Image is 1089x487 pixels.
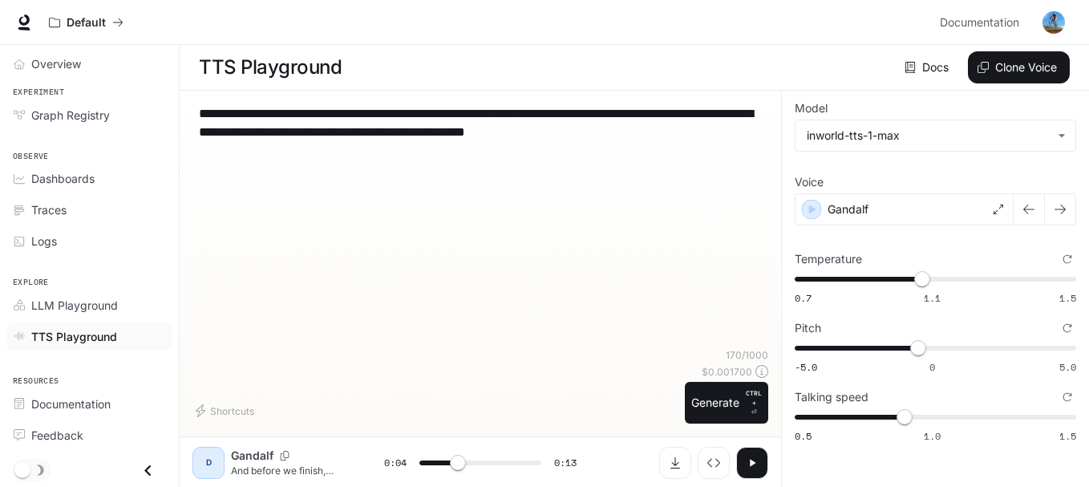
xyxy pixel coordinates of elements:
button: Close drawer [130,454,166,487]
p: Voice [795,177,824,188]
span: Graph Registry [31,107,110,124]
button: All workspaces [42,6,131,39]
a: LLM Playground [6,291,172,319]
button: Inspect [698,447,730,479]
a: Docs [901,51,955,83]
span: 0:04 [384,455,407,471]
span: Documentation [31,396,111,412]
div: D [196,450,221,476]
button: Reset to default [1059,388,1076,406]
span: Feedback [31,427,83,444]
span: Logs [31,233,57,250]
p: Gandalf [828,201,868,217]
a: Documentation [6,390,172,418]
a: TTS Playground [6,323,172,351]
span: Overview [31,55,81,72]
div: inworld-tts-1-max [795,120,1075,151]
a: Documentation [933,6,1031,39]
span: 1.5 [1059,429,1076,443]
a: Logs [6,227,172,255]
a: Graph Registry [6,101,172,129]
p: Model [795,103,828,114]
span: 1.5 [1059,291,1076,305]
img: User avatar [1042,11,1065,34]
button: Download audio [659,447,691,479]
span: 0.7 [795,291,812,305]
a: Overview [6,50,172,78]
p: ⏎ [746,388,762,417]
span: Documentation [940,13,1019,33]
button: Reset to default [1059,250,1076,268]
a: Traces [6,196,172,224]
p: CTRL + [746,388,762,408]
p: And before we finish, share this audio with a friend and subscribe to our channel. Here, you’ll a... [231,464,346,477]
p: Default [67,16,106,30]
span: 0:13 [554,455,577,471]
p: Temperature [795,254,862,265]
span: 0.5 [795,429,812,443]
span: Traces [31,201,67,218]
button: Reset to default [1059,319,1076,337]
span: 5.0 [1059,360,1076,374]
span: 0 [929,360,935,374]
span: 1.1 [924,291,941,305]
button: Copy Voice ID [273,451,296,461]
h1: TTS Playground [199,51,342,83]
span: Dark mode toggle [14,461,30,478]
span: -5.0 [795,360,817,374]
a: Feedback [6,421,172,449]
span: Dashboards [31,170,95,187]
button: GenerateCTRL +⏎ [685,382,768,424]
button: Shortcuts [192,398,261,424]
p: Gandalf [231,448,273,464]
p: Pitch [795,323,821,334]
span: LLM Playground [31,297,118,314]
button: User avatar [1038,6,1070,39]
div: inworld-tts-1-max [807,128,1050,144]
span: TTS Playground [31,328,117,345]
p: Talking speed [795,392,868,403]
span: 1.0 [924,429,941,443]
button: Clone Voice [968,51,1070,83]
a: Dashboards [6,164,172,193]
